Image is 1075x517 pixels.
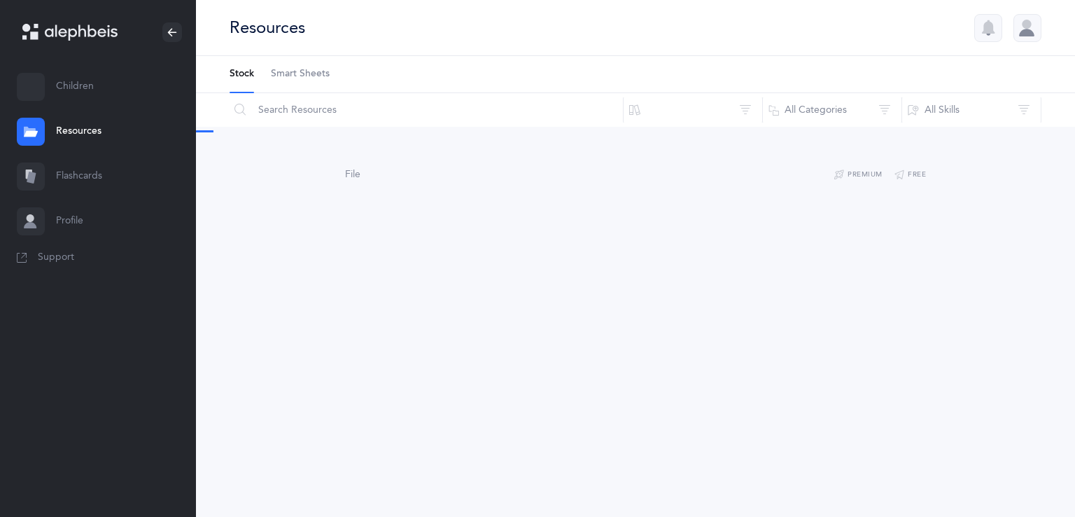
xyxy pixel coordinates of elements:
[762,93,902,127] button: All Categories
[345,169,360,180] span: File
[901,93,1041,127] button: All Skills
[271,67,330,81] span: Smart Sheets
[894,167,927,184] button: Free
[229,93,624,127] input: Search Resources
[38,251,74,265] span: Support
[834,167,883,184] button: Premium
[230,16,305,39] div: Resources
